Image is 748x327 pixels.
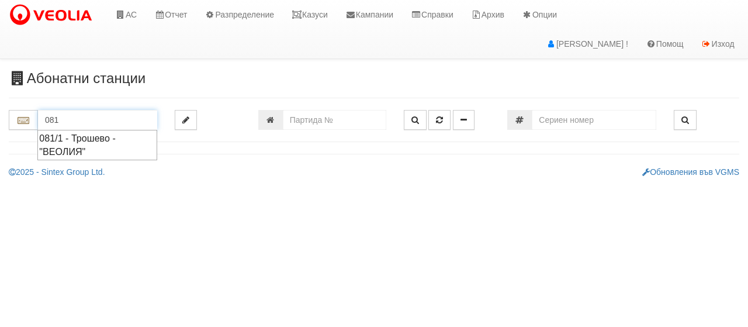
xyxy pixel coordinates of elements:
div: 081/1 - Трошево - "ВЕОЛИЯ" [39,132,155,159]
a: Изход [692,29,743,58]
a: Помощ [637,29,692,58]
img: VeoliaLogo.png [9,3,98,27]
input: Сериен номер [532,110,656,130]
input: Абонатна станция [38,110,157,130]
a: 2025 - Sintex Group Ltd. [9,167,105,177]
h3: Абонатни станции [9,71,739,86]
input: Партида № [283,110,386,130]
a: [PERSON_NAME] ! [537,29,637,58]
a: Обновления във VGMS [642,167,739,177]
